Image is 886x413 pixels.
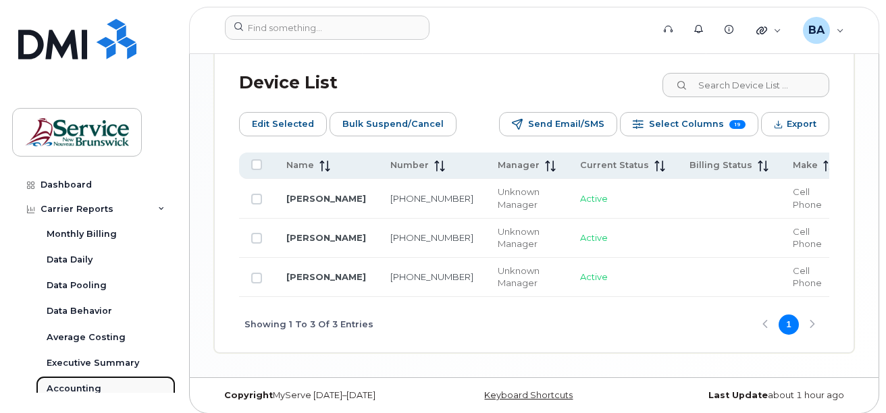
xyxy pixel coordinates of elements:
span: Current Status [580,159,649,171]
span: Bulk Suspend/Cancel [342,114,444,134]
span: Active [580,232,608,243]
span: Cell Phone [793,226,822,250]
div: MyServe [DATE]–[DATE] [214,390,427,401]
span: Select Columns [649,114,724,134]
button: Edit Selected [239,112,327,136]
span: Edit Selected [252,114,314,134]
span: Manager [498,159,540,171]
input: Search Device List ... [662,73,829,97]
span: Active [580,271,608,282]
div: Device List [239,65,338,101]
a: [PERSON_NAME] [286,193,366,204]
a: [PERSON_NAME] [286,232,366,243]
span: Send Email/SMS [528,114,604,134]
span: Cell Phone [793,265,822,289]
div: Unknown Manager [498,265,556,290]
a: [PERSON_NAME] [286,271,366,282]
a: [PHONE_NUMBER] [390,271,473,282]
span: Name [286,159,314,171]
span: BA [808,22,825,38]
span: 19 [729,120,746,129]
button: Page 1 [779,314,799,335]
input: Find something... [225,16,429,40]
button: Send Email/SMS [499,112,617,136]
div: Unknown Manager [498,186,556,211]
strong: Copyright [224,390,273,400]
div: about 1 hour ago [641,390,854,401]
a: [PHONE_NUMBER] [390,232,473,243]
div: Quicklinks [747,17,791,44]
a: Keyboard Shortcuts [484,390,573,400]
span: Active [580,193,608,204]
span: Make [793,159,818,171]
span: Export [787,114,816,134]
div: Bishop, April (ELG/EGL) [793,17,854,44]
span: Showing 1 To 3 Of 3 Entries [244,314,373,335]
span: Cell Phone [793,186,822,210]
button: Select Columns 19 [620,112,758,136]
div: Unknown Manager [498,225,556,250]
span: Billing Status [689,159,752,171]
span: Number [390,159,429,171]
button: Export [761,112,829,136]
button: Bulk Suspend/Cancel [330,112,457,136]
strong: Last Update [708,390,768,400]
a: [PHONE_NUMBER] [390,193,473,204]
